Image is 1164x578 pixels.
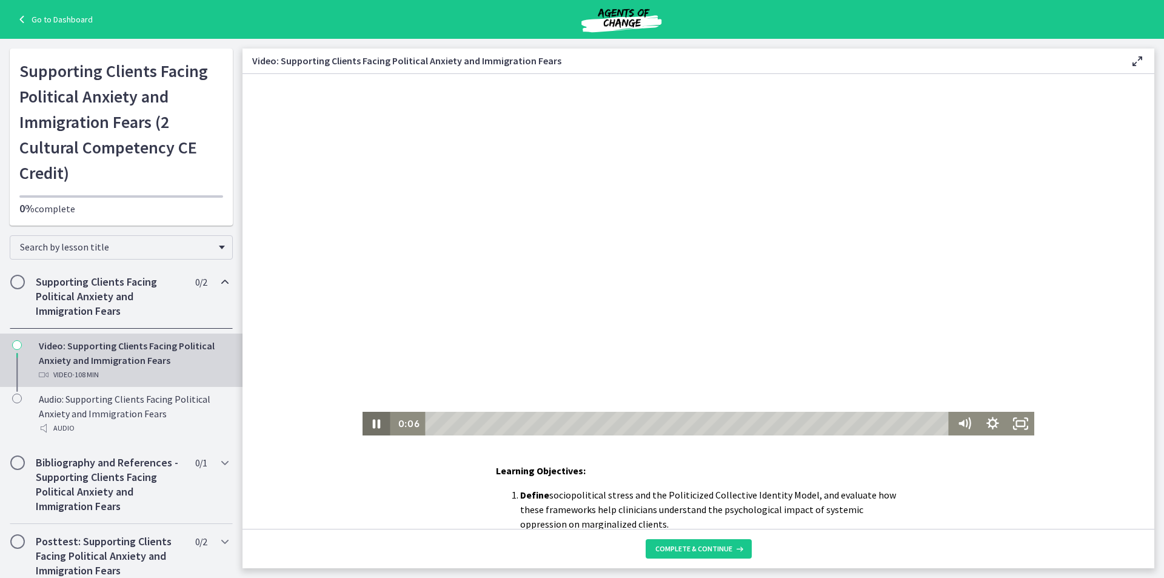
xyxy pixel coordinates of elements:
[19,201,35,215] span: 0%
[15,12,93,27] a: Go to Dashboard
[520,488,901,531] li: sociopolitical stress and the Politicized Collective Identity Model, and evaluate how these frame...
[36,455,184,514] h2: Bibliography and References - Supporting Clients Facing Political Anxiety and Immigration Fears
[764,338,792,361] button: Fullscreen
[19,58,223,186] h1: Supporting Clients Facing Political Anxiety and Immigration Fears (2 Cultural Competency CE Credit)
[655,544,732,554] span: Complete & continue
[195,534,207,549] span: 0 / 2
[736,338,764,361] button: Show settings menu
[36,275,184,318] h2: Supporting Clients Facing Political Anxiety and Immigration Fears
[252,53,1111,68] h3: Video: Supporting Clients Facing Political Anxiety and Immigration Fears
[39,392,228,435] div: Audio: Supporting Clients Facing Political Anxiety and Immigration Fears
[39,368,228,382] div: Video
[646,539,752,559] button: Complete & continue
[708,338,736,361] button: Mute
[242,74,1154,435] iframe: Video Lesson
[19,201,223,216] p: complete
[195,275,207,289] span: 0 / 2
[549,5,694,34] img: Agents of Change
[39,338,228,382] div: Video: Supporting Clients Facing Political Anxiety and Immigration Fears
[36,534,184,578] h2: Posttest: Supporting Clients Facing Political Anxiety and Immigration Fears
[20,241,213,253] span: Search by lesson title
[496,465,586,477] span: Learning Objectives:
[10,235,233,260] div: Search by lesson title
[520,489,549,501] strong: Define
[195,455,207,470] span: 0 / 1
[73,368,99,382] span: · 108 min
[39,421,228,435] div: Audio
